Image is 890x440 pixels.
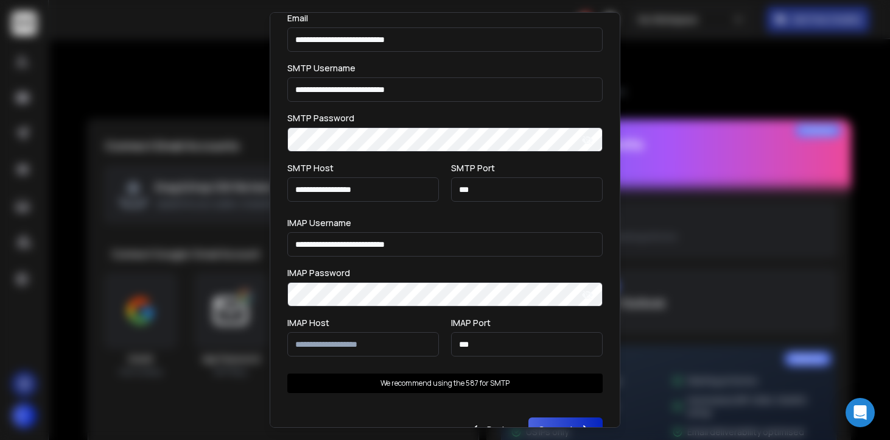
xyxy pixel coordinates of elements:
[287,269,350,277] label: IMAP Password
[451,319,491,327] label: IMAP Port
[287,219,351,227] label: IMAP Username
[380,378,510,388] p: We recommend using the 587 for SMTP
[287,114,354,122] label: SMTP Password
[287,14,308,23] label: Email
[287,164,334,172] label: SMTP Host
[451,164,495,172] label: SMTP Port
[287,64,356,73] label: SMTP Username
[287,319,329,327] label: IMAP Host
[846,398,875,427] div: Open Intercom Messenger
